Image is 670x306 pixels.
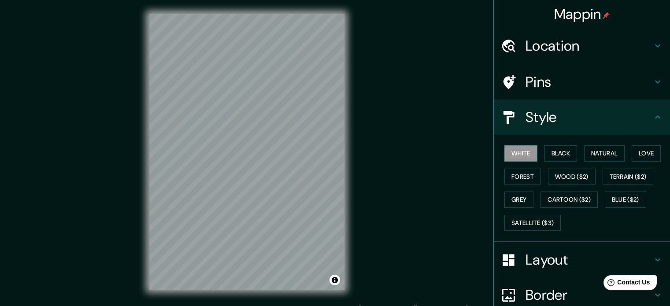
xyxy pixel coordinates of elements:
[526,37,652,55] h4: Location
[540,192,598,208] button: Cartoon ($2)
[526,73,652,91] h4: Pins
[548,169,596,185] button: Wood ($2)
[526,251,652,269] h4: Layout
[554,5,610,23] h4: Mappin
[544,145,577,162] button: Black
[494,100,670,135] div: Style
[494,64,670,100] div: Pins
[603,12,610,19] img: pin-icon.png
[632,145,661,162] button: Love
[584,145,625,162] button: Natural
[494,242,670,277] div: Layout
[504,215,561,231] button: Satellite ($3)
[149,14,344,290] canvas: Map
[526,108,652,126] h4: Style
[526,286,652,304] h4: Border
[603,169,654,185] button: Terrain ($2)
[329,275,340,285] button: Toggle attribution
[494,28,670,63] div: Location
[504,145,537,162] button: White
[592,272,660,296] iframe: Help widget launcher
[504,192,533,208] button: Grey
[504,169,541,185] button: Forest
[605,192,646,208] button: Blue ($2)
